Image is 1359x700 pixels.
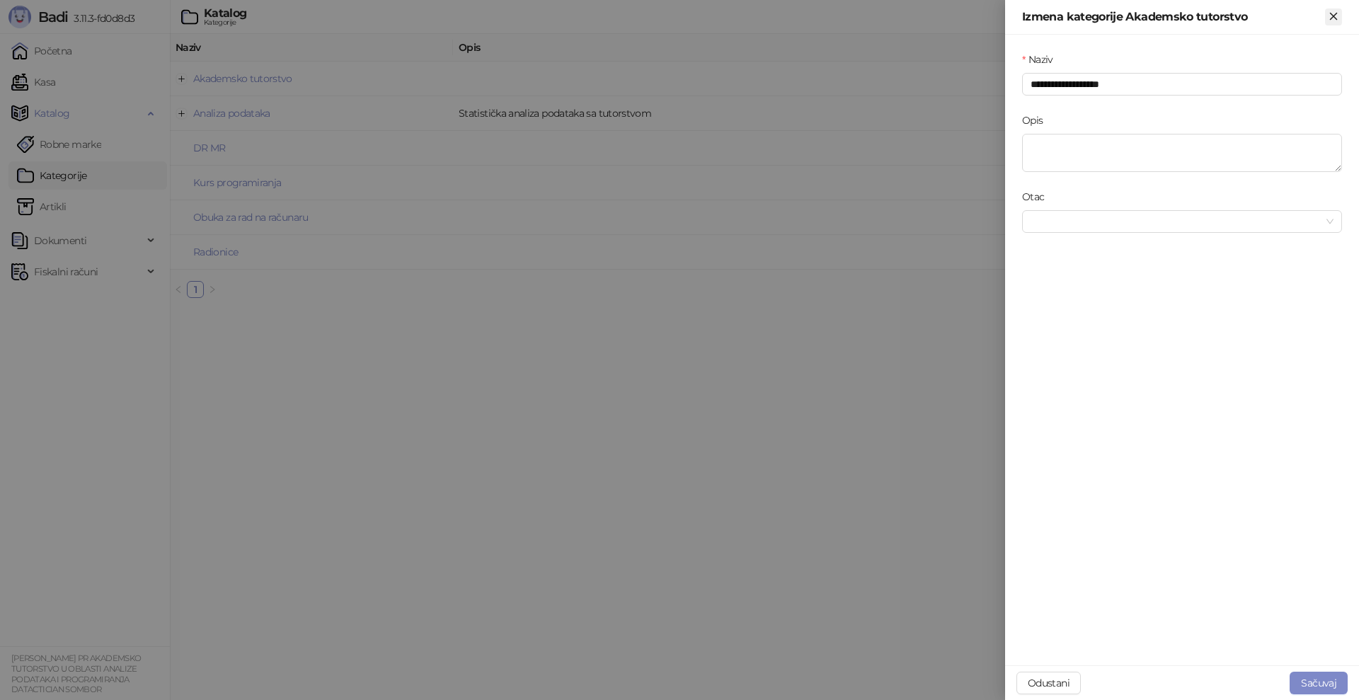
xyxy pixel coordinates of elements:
[1290,672,1348,694] button: Sačuvaj
[1022,8,1325,25] div: Izmena kategorije Akademsko tutorstvo
[1022,113,1052,128] label: Opis
[1022,52,1062,67] label: Naziv
[1016,672,1081,694] button: Odustani
[1022,134,1342,172] textarea: Opis
[1022,73,1342,96] input: Naziv
[1022,189,1053,205] label: Otac
[1325,8,1342,25] button: Zatvori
